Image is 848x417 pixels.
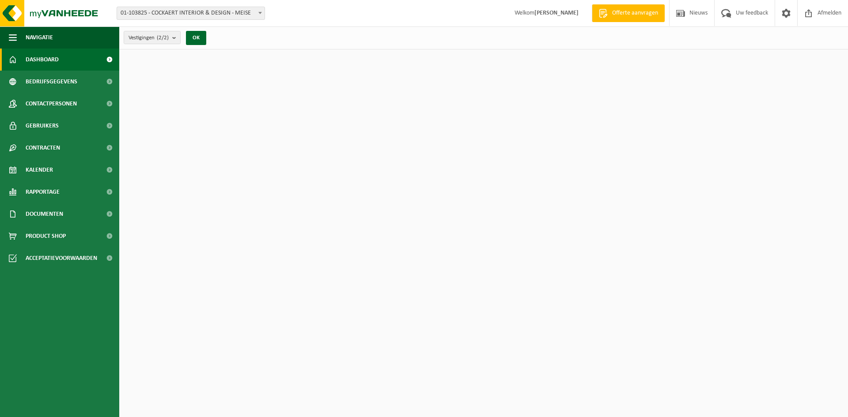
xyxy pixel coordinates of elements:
span: Vestigingen [129,31,169,45]
strong: [PERSON_NAME] [534,10,579,16]
span: Gebruikers [26,115,59,137]
count: (2/2) [157,35,169,41]
span: Contracten [26,137,60,159]
button: Vestigingen(2/2) [124,31,181,44]
span: 01-103825 - COCKAERT INTERIOR & DESIGN - MEISE [117,7,265,20]
span: Contactpersonen [26,93,77,115]
button: OK [186,31,206,45]
span: 01-103825 - COCKAERT INTERIOR & DESIGN - MEISE [117,7,265,19]
span: Bedrijfsgegevens [26,71,77,93]
span: Product Shop [26,225,66,247]
span: Documenten [26,203,63,225]
span: Navigatie [26,26,53,49]
span: Offerte aanvragen [610,9,660,18]
span: Dashboard [26,49,59,71]
a: Offerte aanvragen [592,4,665,22]
span: Kalender [26,159,53,181]
span: Acceptatievoorwaarden [26,247,97,269]
span: Rapportage [26,181,60,203]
